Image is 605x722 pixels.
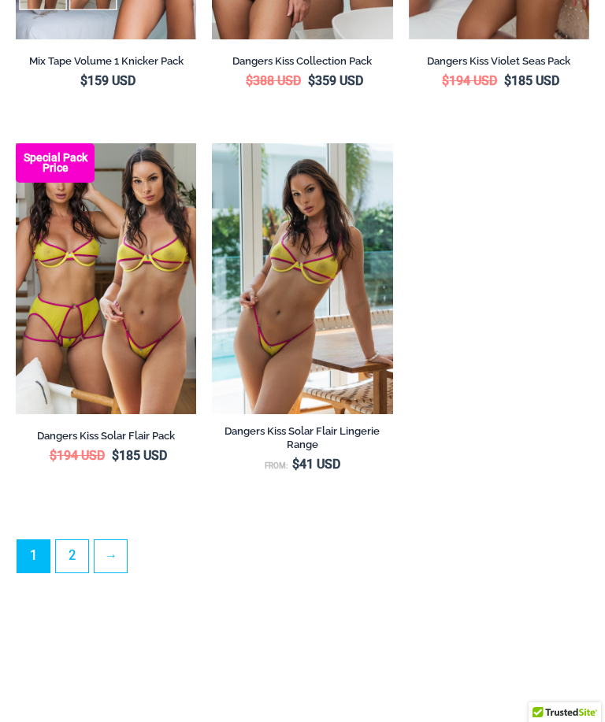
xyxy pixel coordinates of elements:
a: Dangers Kiss Violet Seas Pack [409,54,589,73]
span: From: [265,461,288,470]
h2: Dangers Kiss Solar Flair Pack [16,429,196,442]
bdi: 159 USD [80,73,135,88]
span: $ [112,448,119,463]
h2: Dangers Kiss Collection Pack [212,54,392,68]
bdi: 185 USD [504,73,559,88]
h2: Dangers Kiss Solar Flair Lingerie Range [212,424,392,451]
a: Dangers Kiss Solar Flair Pack [16,429,196,448]
bdi: 388 USD [246,73,301,88]
a: Dangers kiss Solar Flair Pack Dangers Kiss Solar Flair 1060 Bra 6060 Thong 1760 Garter 03Dangers ... [16,143,196,414]
bdi: 194 USD [50,448,105,463]
span: $ [50,448,57,463]
bdi: 194 USD [442,73,497,88]
bdi: 41 USD [292,457,340,472]
span: Page 1 [17,540,50,572]
span: $ [442,73,449,88]
span: $ [308,73,315,88]
nav: Product Pagination [16,539,589,581]
a: Page 2 [56,540,88,572]
a: Dangers Kiss Collection Pack [212,54,392,73]
span: $ [292,457,299,472]
img: Dangers Kiss Solar Flair 1060 Bra 6060 Thong 01 [212,143,392,414]
img: Dangers kiss Solar Flair Pack [16,143,196,414]
a: → [95,540,127,572]
h2: Mix Tape Volume 1 Knicker Pack [16,54,196,68]
a: Dangers Kiss Solar Flair 1060 Bra 6060 Thong 01Dangers Kiss Solar Flair 1060 Bra 6060 Thong 04Dan... [212,143,392,414]
a: Mix Tape Volume 1 Knicker Pack [16,54,196,73]
span: $ [80,73,87,88]
h2: Dangers Kiss Violet Seas Pack [409,54,589,68]
b: Special Pack Price [16,153,95,173]
span: $ [246,73,253,88]
bdi: 359 USD [308,73,363,88]
span: $ [504,73,511,88]
bdi: 185 USD [112,448,167,463]
a: Dangers Kiss Solar Flair Lingerie Range [212,424,392,457]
